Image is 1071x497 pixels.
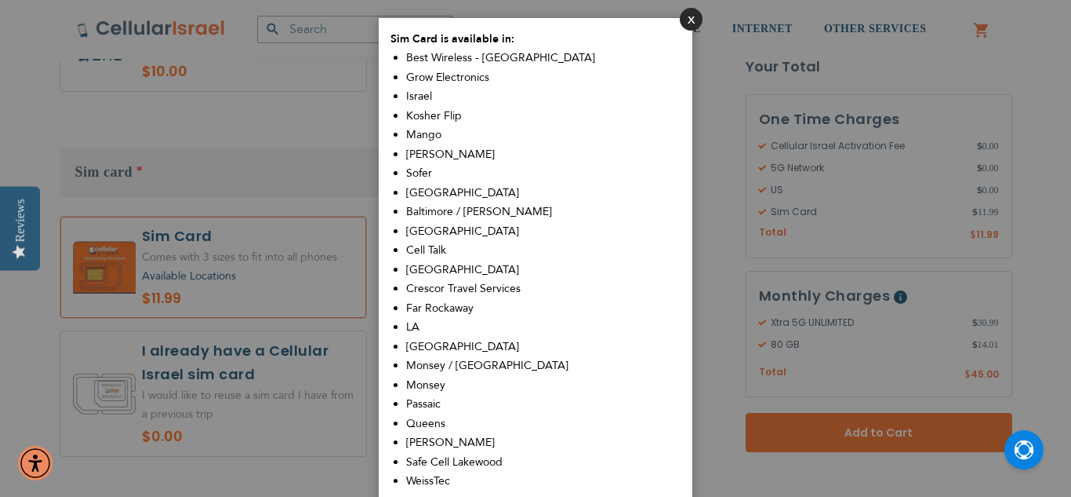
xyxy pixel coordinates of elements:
[406,358,568,373] span: Monsey / [GEOGRAPHIC_DATA]
[390,31,514,46] span: Sim Card is available in:
[406,473,450,488] span: WeissTec
[406,127,441,142] span: Mango
[406,378,445,393] span: Monsey
[406,435,495,450] span: [PERSON_NAME]
[406,416,445,431] span: Queens
[406,339,519,354] span: [GEOGRAPHIC_DATA]
[406,281,521,296] span: Crescor Travel Services
[406,224,519,239] span: [GEOGRAPHIC_DATA]
[406,166,432,181] span: Sofer
[406,89,432,104] span: Israel
[406,455,503,470] span: Safe Cell Lakewood
[406,262,519,277] span: [GEOGRAPHIC_DATA]
[406,397,441,411] span: Passaic
[406,301,474,316] span: Far Rockaway
[406,50,595,65] span: Best Wireless - [GEOGRAPHIC_DATA]
[13,199,27,242] div: Reviews
[406,185,519,200] span: [GEOGRAPHIC_DATA]
[406,204,552,219] span: Baltimore / [PERSON_NAME]
[406,320,419,334] span: LA
[406,243,446,258] span: Cell Talk
[406,147,495,162] span: [PERSON_NAME]
[18,446,53,481] div: Accessibility Menu
[406,70,489,85] span: Grow Electronics
[406,108,462,123] span: Kosher Flip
